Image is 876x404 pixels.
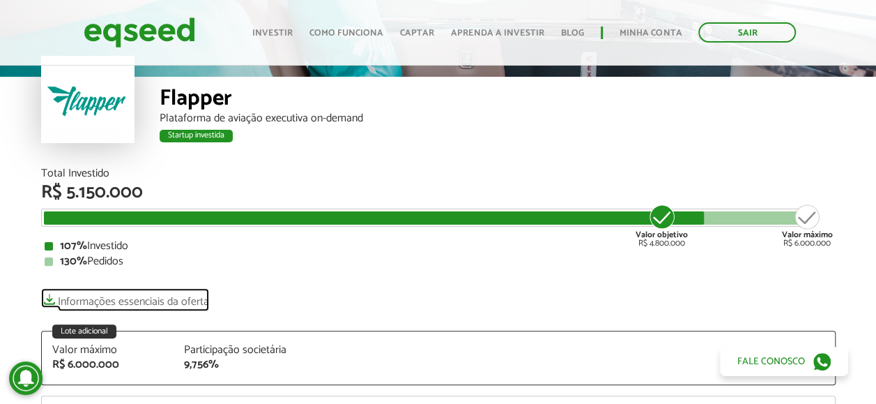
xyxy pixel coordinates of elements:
div: Plataforma de aviação executiva on-demand [160,113,836,124]
div: Lote adicional [52,324,116,338]
div: Total Investido [41,168,836,179]
img: EqSeed [84,14,195,51]
a: Blog [561,29,584,38]
a: Informações essenciais da oferta [41,288,209,308]
div: Startup investida [160,130,233,142]
div: R$ 4.800.000 [636,203,688,248]
div: R$ 5.150.000 [41,184,836,202]
a: Como funciona [309,29,383,38]
strong: 130% [60,252,87,271]
strong: 107% [60,237,87,255]
a: Investir [252,29,293,38]
a: Captar [400,29,434,38]
div: R$ 6.000.000 [782,203,833,248]
div: Valor máximo [52,345,164,356]
a: Fale conosco [720,347,848,376]
a: Sair [698,22,796,43]
div: Participação societária [184,345,295,356]
div: Pedidos [45,256,832,267]
a: Aprenda a investir [451,29,544,38]
a: Minha conta [620,29,682,38]
strong: Valor objetivo [636,228,688,241]
div: Flapper [160,87,836,113]
div: Investido [45,241,832,252]
div: 9,756% [184,359,295,371]
strong: Valor máximo [782,228,833,241]
div: R$ 6.000.000 [52,359,164,371]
